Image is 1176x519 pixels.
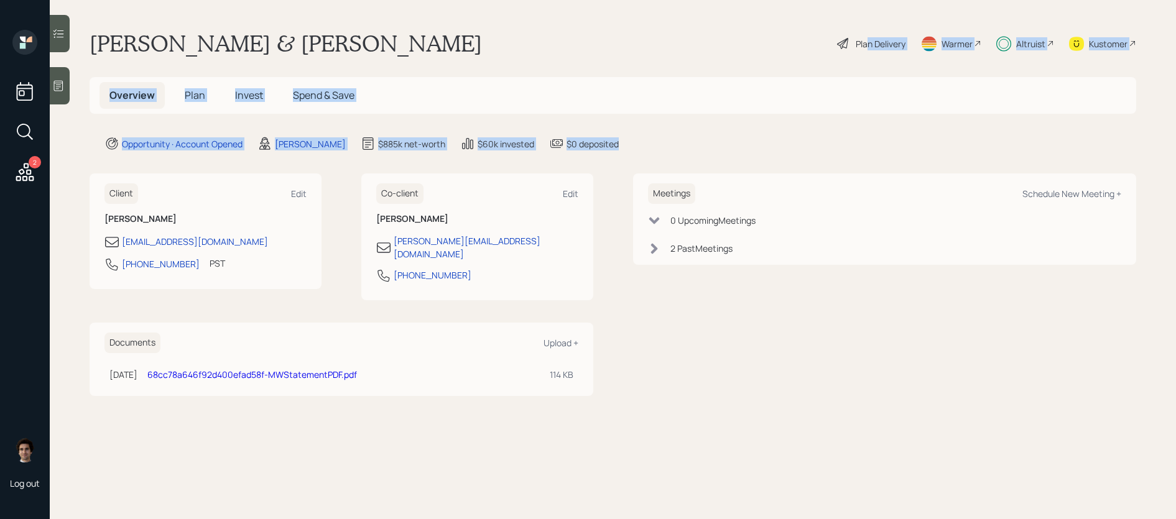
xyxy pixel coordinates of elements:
div: [DATE] [109,368,137,381]
div: $60k invested [478,137,534,150]
h1: [PERSON_NAME] & [PERSON_NAME] [90,30,482,57]
div: 0 Upcoming Meeting s [670,214,756,227]
div: Upload + [544,337,578,349]
div: [PHONE_NUMBER] [122,257,200,270]
div: Schedule New Meeting + [1022,188,1121,200]
div: 2 [29,156,41,168]
h6: Meetings [648,183,695,204]
div: Opportunity · Account Opened [122,137,243,150]
img: harrison-schaefer-headshot-2.png [12,438,37,462]
div: Edit [563,188,578,200]
span: Plan [185,88,205,102]
div: Warmer [942,37,973,50]
div: 2 Past Meeting s [670,242,733,255]
div: Log out [10,477,40,489]
div: Kustomer [1089,37,1127,50]
div: $885k net-worth [378,137,445,150]
a: 68cc78a646f92d400efad58f-MWStatementPDF.pdf [147,369,357,380]
h6: [PERSON_NAME] [376,214,578,224]
span: Spend & Save [293,88,354,102]
div: 114 KB [550,368,573,381]
h6: Client [104,183,138,204]
div: PST [210,257,225,270]
div: Altruist [1016,37,1045,50]
h6: Documents [104,333,160,353]
h6: Co-client [376,183,424,204]
div: [PHONE_NUMBER] [394,269,471,282]
div: Plan Delivery [856,37,905,50]
div: [PERSON_NAME] [275,137,346,150]
div: [EMAIL_ADDRESS][DOMAIN_NAME] [122,235,268,248]
div: [PERSON_NAME][EMAIL_ADDRESS][DOMAIN_NAME] [394,234,578,260]
h6: [PERSON_NAME] [104,214,307,224]
span: Overview [109,88,155,102]
div: Edit [291,188,307,200]
span: Invest [235,88,263,102]
div: $0 deposited [567,137,619,150]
